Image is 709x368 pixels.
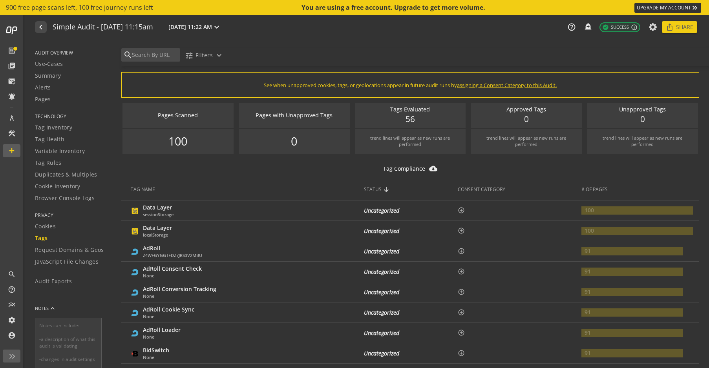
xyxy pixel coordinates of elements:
div: CONSENT CATEGORY [458,186,575,193]
mat-icon: expand_more [214,51,224,60]
i: Uncategorized [364,288,399,296]
p: AdRoll Loader [143,326,181,334]
text: 91 [585,308,591,316]
img: 1442.svg [131,288,139,297]
i: Uncategorized [364,268,399,276]
text: 91 [585,329,591,336]
p: AdRoll [143,244,202,252]
span: TECHNOLOGY [35,113,111,120]
div: Pages Scanned [126,111,230,120]
img: 1441.svg [131,268,139,276]
mat-icon: check_circle [602,24,609,31]
button: Filters [182,48,227,62]
span: Tag Health [35,135,64,143]
mat-icon: cloud_download_filled [429,164,438,173]
i: Uncategorized [364,309,399,317]
span: Filters [196,48,213,62]
input: Search By URL [131,51,178,59]
span: Share [676,20,693,34]
div: STATUS [364,186,451,193]
div: CONSENT CATEGORY [458,186,505,193]
span: Success [602,24,629,31]
p: BidSwitch [143,346,169,354]
span: See when unapproved cookies, tags, or geolocations appear in future audit runs by [264,81,557,89]
text: 91 [585,288,591,295]
mat-icon: help_outline [8,286,16,293]
mat-icon: info_outline [631,24,638,31]
i: Uncategorized [364,207,399,215]
span: AUDIT OVERVIEW [35,49,111,56]
mat-icon: multiline_chart [8,301,16,309]
mat-icon: notifications_active [8,93,16,100]
span: None [143,273,202,279]
span: Pages [35,95,51,103]
i: Uncategorized [364,248,399,255]
span: Cookie Inventory [35,182,80,190]
mat-icon: mark_email_read [8,77,16,85]
p: Data Layer [143,204,174,211]
div: trend lines will appear as new runs are performed [595,135,690,148]
mat-icon: add_circle_outline [458,227,465,234]
mat-icon: ios_share [666,23,674,31]
span: Z4WFGYGGTFDZ7JRS3V2MBU [143,252,202,259]
div: # OF PAGES [581,186,693,193]
span: Request Domains & Geos [35,246,104,254]
mat-icon: list_alt [8,47,16,55]
div: Unapproved Tags [591,106,694,114]
div: Tags Evaluated [359,106,462,114]
mat-icon: add_alert [584,22,592,30]
text: 100 [585,206,594,214]
mat-icon: add_circle_outline [458,309,465,316]
mat-icon: help_outline [567,23,576,31]
img: 159.svg [131,329,139,337]
text: 91 [585,349,591,357]
mat-icon: add_circle_outline [458,350,465,357]
div: trend lines will appear as new runs are performed [363,135,458,148]
span: Cookies [35,222,56,230]
mat-icon: construction [8,129,16,137]
span: Browser Console Logs [35,194,95,202]
span: Tag Inventory [35,124,72,131]
mat-icon: add_circle_outline [458,248,465,255]
span: JavaScript File Changes [35,258,99,266]
span: Tags [35,234,48,242]
text: 91 [585,247,591,255]
h1: Simple Audit - 03 September 2025 | 11:15am [53,23,153,31]
span: None [143,354,169,361]
span: None [143,293,216,299]
div: TAG NAME [131,186,155,193]
button: NOTES [35,299,57,318]
mat-icon: add_circle_outline [458,268,465,275]
div: trend lines will appear as new runs are performed [479,135,574,148]
p: Tag Compliance [383,165,425,173]
div: STATUS [364,186,382,193]
mat-icon: add_circle_outline [458,207,465,214]
text: 100 [585,227,594,234]
span: Audit Exports [35,277,72,285]
span: 100 [168,133,187,149]
mat-icon: settings [8,316,16,324]
div: Approved Tags [475,106,578,114]
p: Data Layer [143,224,172,232]
span: Tag Rules [35,159,62,167]
span: 0 [640,113,645,125]
span: sessionStorage [143,211,174,218]
mat-icon: add_circle_outline [458,288,465,295]
div: Pages with Unapproved Tags [243,111,346,120]
div: TAG NAME [131,186,358,193]
span: 0 [291,133,297,149]
mat-icon: keyboard_double_arrow_right [691,4,699,12]
mat-icon: expand_more [212,22,221,32]
mat-icon: library_books [8,62,16,70]
img: 211.svg [131,207,139,215]
mat-icon: search [123,50,131,60]
span: None [143,334,181,340]
p: AdRoll Cookie Sync [143,306,194,313]
span: 56 [406,113,415,125]
img: 211.svg [131,227,139,235]
p: AdRoll Conversion Tracking [143,285,216,293]
span: 0 [524,113,529,125]
mat-icon: tune [185,51,193,60]
p: AdRoll Consent Check [143,265,202,273]
mat-icon: search [8,270,16,278]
